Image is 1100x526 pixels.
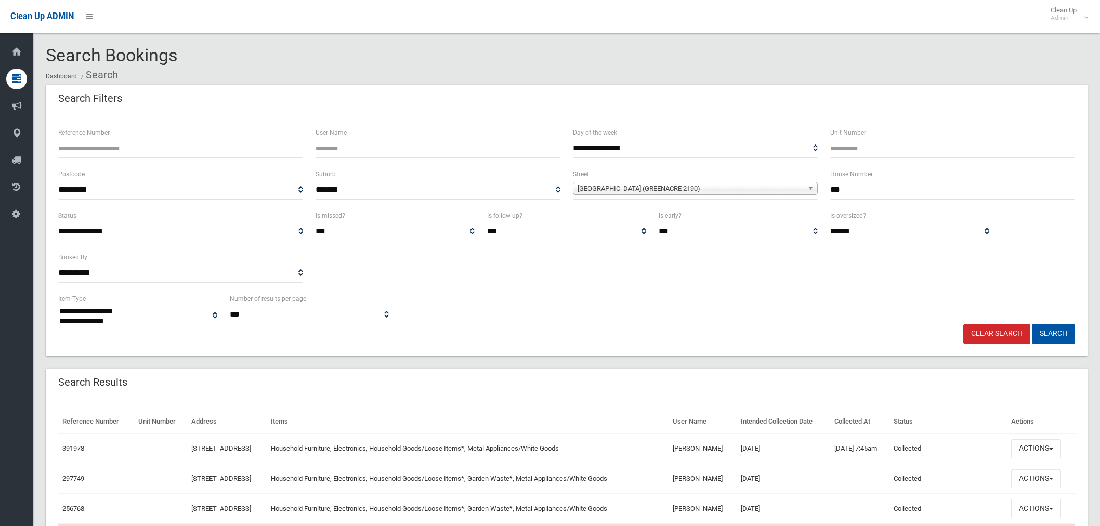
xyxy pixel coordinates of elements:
[830,410,889,433] th: Collected At
[737,464,830,494] td: [DATE]
[187,410,267,433] th: Address
[267,464,669,494] td: Household Furniture, Electronics, Household Goods/Loose Items*, Garden Waste*, Metal Appliances/W...
[1045,6,1087,22] span: Clean Up
[46,45,178,65] span: Search Bookings
[62,444,84,452] a: 391978
[267,433,669,464] td: Household Furniture, Electronics, Household Goods/Loose Items*, Metal Appliances/White Goods
[267,494,669,524] td: Household Furniture, Electronics, Household Goods/Loose Items*, Garden Waste*, Metal Appliances/W...
[487,210,522,221] label: Is follow up?
[191,475,251,482] a: [STREET_ADDRESS]
[58,410,134,433] th: Reference Number
[58,127,110,138] label: Reference Number
[963,324,1030,344] a: Clear Search
[737,494,830,524] td: [DATE]
[1032,324,1075,344] button: Search
[578,182,804,195] span: [GEOGRAPHIC_DATA] (GREENACRE 2190)
[889,410,1007,433] th: Status
[316,210,345,221] label: Is missed?
[58,252,87,263] label: Booked By
[669,433,737,464] td: [PERSON_NAME]
[1011,439,1061,458] button: Actions
[1051,14,1077,22] small: Admin
[58,168,85,180] label: Postcode
[134,410,188,433] th: Unit Number
[230,293,306,305] label: Number of results per page
[58,210,76,221] label: Status
[737,410,830,433] th: Intended Collection Date
[316,127,347,138] label: User Name
[573,168,589,180] label: Street
[191,505,251,512] a: [STREET_ADDRESS]
[1011,499,1061,518] button: Actions
[737,433,830,464] td: [DATE]
[889,433,1007,464] td: Collected
[669,464,737,494] td: [PERSON_NAME]
[10,11,74,21] span: Clean Up ADMIN
[669,494,737,524] td: [PERSON_NAME]
[62,505,84,512] a: 256768
[889,464,1007,494] td: Collected
[267,410,669,433] th: Items
[316,168,336,180] label: Suburb
[46,73,77,80] a: Dashboard
[58,293,86,305] label: Item Type
[830,168,873,180] label: House Number
[78,65,118,85] li: Search
[46,372,140,392] header: Search Results
[669,410,737,433] th: User Name
[659,210,682,221] label: Is early?
[191,444,251,452] a: [STREET_ADDRESS]
[889,494,1007,524] td: Collected
[830,127,866,138] label: Unit Number
[830,433,889,464] td: [DATE] 7:45am
[62,475,84,482] a: 297749
[573,127,617,138] label: Day of the week
[1007,410,1075,433] th: Actions
[46,88,135,109] header: Search Filters
[1011,469,1061,489] button: Actions
[830,210,866,221] label: Is oversized?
